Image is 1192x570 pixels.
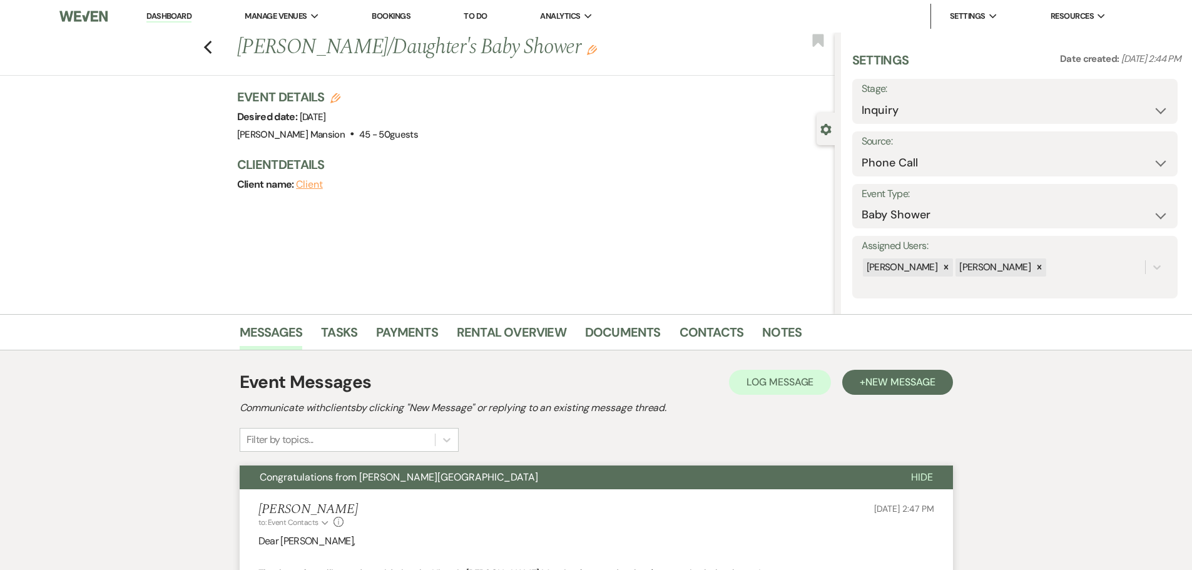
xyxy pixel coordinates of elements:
span: to: Event Contacts [258,517,318,527]
a: Documents [585,322,661,350]
label: Assigned Users: [862,237,1168,255]
button: Congratulations from [PERSON_NAME][GEOGRAPHIC_DATA] [240,466,891,489]
button: +New Message [842,370,952,395]
span: Hide [911,471,933,484]
span: Settings [950,10,986,23]
img: Weven Logo [59,3,107,29]
span: Client name: [237,178,297,191]
span: Desired date: [237,110,300,123]
p: Dear [PERSON_NAME], [258,533,934,549]
button: Close lead details [820,123,832,135]
div: [PERSON_NAME] [863,258,940,277]
span: Date created: [1060,53,1121,65]
span: Manage Venues [245,10,307,23]
button: Edit [587,44,597,55]
h1: [PERSON_NAME]/Daughter's Baby Shower [237,33,710,63]
button: Hide [891,466,953,489]
button: to: Event Contacts [258,517,330,528]
label: Stage: [862,80,1168,98]
span: [DATE] [300,111,326,123]
span: Resources [1051,10,1094,23]
h3: Client Details [237,156,822,173]
div: Filter by topics... [247,432,313,447]
span: Analytics [540,10,580,23]
a: Notes [762,322,802,350]
h1: Event Messages [240,369,372,395]
h3: Settings [852,51,909,79]
label: Event Type: [862,185,1168,203]
span: [PERSON_NAME] Mansion [237,128,345,141]
button: Log Message [729,370,831,395]
h5: [PERSON_NAME] [258,502,358,517]
a: Messages [240,322,303,350]
h3: Event Details [237,88,419,106]
label: Source: [862,133,1168,151]
span: New Message [865,375,935,389]
span: Congratulations from [PERSON_NAME][GEOGRAPHIC_DATA] [260,471,538,484]
a: To Do [464,11,487,21]
a: Rental Overview [457,322,566,350]
button: Client [296,180,323,190]
a: Payments [376,322,438,350]
h2: Communicate with clients by clicking "New Message" or replying to an existing message thread. [240,400,953,415]
span: [DATE] 2:44 PM [1121,53,1181,65]
span: Log Message [746,375,813,389]
span: 45 - 50 guests [359,128,418,141]
a: Dashboard [146,11,191,23]
a: Contacts [680,322,744,350]
span: [DATE] 2:47 PM [874,503,934,514]
a: Tasks [321,322,357,350]
div: [PERSON_NAME] [955,258,1032,277]
a: Bookings [372,11,410,21]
